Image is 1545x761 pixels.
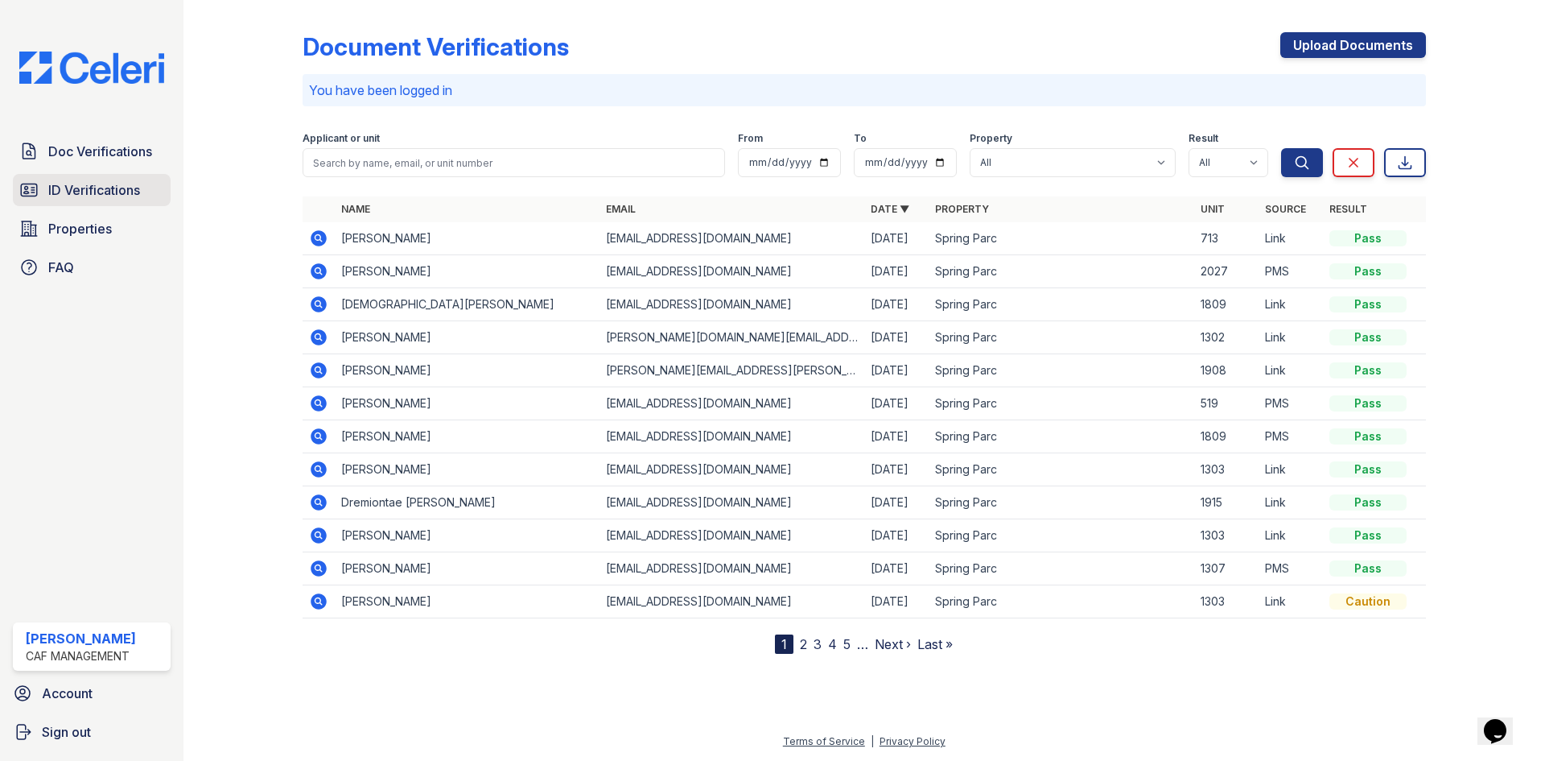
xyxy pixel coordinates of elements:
[1259,354,1323,387] td: Link
[335,321,599,354] td: [PERSON_NAME]
[48,219,112,238] span: Properties
[1194,255,1259,288] td: 2027
[335,585,599,618] td: [PERSON_NAME]
[309,81,1419,100] p: You have been logged in
[6,716,177,748] a: Sign out
[599,552,864,585] td: [EMAIL_ADDRESS][DOMAIN_NAME]
[335,255,599,288] td: [PERSON_NAME]
[303,132,380,145] label: Applicant or unit
[828,636,837,652] a: 4
[13,135,171,168] a: Doc Verifications
[1329,494,1407,511] div: Pass
[864,585,929,618] td: [DATE]
[335,519,599,552] td: [PERSON_NAME]
[1329,527,1407,544] div: Pass
[864,288,929,321] td: [DATE]
[929,552,1193,585] td: Spring Parc
[599,453,864,486] td: [EMAIL_ADDRESS][DOMAIN_NAME]
[1259,420,1323,453] td: PMS
[1259,486,1323,519] td: Link
[1194,420,1259,453] td: 1809
[303,148,725,177] input: Search by name, email, or unit number
[1329,296,1407,312] div: Pass
[929,420,1193,453] td: Spring Parc
[1329,263,1407,279] div: Pass
[1329,362,1407,378] div: Pass
[1201,203,1225,215] a: Unit
[599,288,864,321] td: [EMAIL_ADDRESS][DOMAIN_NAME]
[1194,222,1259,255] td: 713
[1329,230,1407,246] div: Pass
[864,354,929,387] td: [DATE]
[1259,453,1323,486] td: Link
[814,636,822,652] a: 3
[783,735,865,747] a: Terms of Service
[929,453,1193,486] td: Spring Parc
[1329,428,1407,445] div: Pass
[1329,395,1407,412] div: Pass
[738,132,763,145] label: From
[1194,387,1259,420] td: 519
[599,585,864,618] td: [EMAIL_ADDRESS][DOMAIN_NAME]
[1265,203,1306,215] a: Source
[599,255,864,288] td: [EMAIL_ADDRESS][DOMAIN_NAME]
[864,453,929,486] td: [DATE]
[341,203,370,215] a: Name
[864,420,929,453] td: [DATE]
[1194,453,1259,486] td: 1303
[864,387,929,420] td: [DATE]
[1194,288,1259,321] td: 1809
[599,321,864,354] td: [PERSON_NAME][DOMAIN_NAME][EMAIL_ADDRESS][DOMAIN_NAME]
[1194,585,1259,618] td: 1303
[42,684,93,703] span: Account
[929,321,1193,354] td: Spring Parc
[929,255,1193,288] td: Spring Parc
[1259,321,1323,354] td: Link
[929,354,1193,387] td: Spring Parc
[929,519,1193,552] td: Spring Parc
[1329,203,1367,215] a: Result
[13,251,171,283] a: FAQ
[335,552,599,585] td: [PERSON_NAME]
[864,519,929,552] td: [DATE]
[857,635,868,654] span: …
[1259,552,1323,585] td: PMS
[599,519,864,552] td: [EMAIL_ADDRESS][DOMAIN_NAME]
[599,354,864,387] td: [PERSON_NAME][EMAIL_ADDRESS][PERSON_NAME][DOMAIN_NAME]
[864,486,929,519] td: [DATE]
[599,387,864,420] td: [EMAIL_ADDRESS][DOMAIN_NAME]
[929,486,1193,519] td: Spring Parc
[1259,519,1323,552] td: Link
[1259,255,1323,288] td: PMS
[606,203,636,215] a: Email
[1259,585,1323,618] td: Link
[1477,697,1529,745] iframe: chat widget
[1329,329,1407,345] div: Pass
[1259,222,1323,255] td: Link
[335,453,599,486] td: [PERSON_NAME]
[335,486,599,519] td: Dremiontae [PERSON_NAME]
[800,636,807,652] a: 2
[303,32,569,61] div: Document Verifications
[1194,321,1259,354] td: 1302
[42,722,91,742] span: Sign out
[599,486,864,519] td: [EMAIL_ADDRESS][DOMAIN_NAME]
[6,677,177,709] a: Account
[970,132,1012,145] label: Property
[775,635,793,654] div: 1
[1194,354,1259,387] td: 1908
[48,180,140,200] span: ID Verifications
[1259,387,1323,420] td: PMS
[935,203,989,215] a: Property
[1280,32,1426,58] a: Upload Documents
[871,203,909,215] a: Date ▼
[1329,593,1407,610] div: Caution
[929,222,1193,255] td: Spring Parc
[13,213,171,245] a: Properties
[26,648,136,664] div: CAF Management
[1194,552,1259,585] td: 1307
[599,222,864,255] td: [EMAIL_ADDRESS][DOMAIN_NAME]
[599,420,864,453] td: [EMAIL_ADDRESS][DOMAIN_NAME]
[917,636,953,652] a: Last »
[335,222,599,255] td: [PERSON_NAME]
